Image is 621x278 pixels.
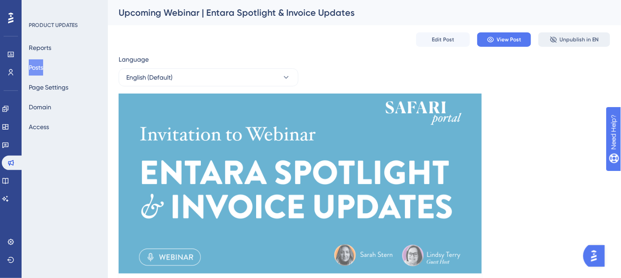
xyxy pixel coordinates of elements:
[432,36,454,43] span: Edit Post
[29,119,49,135] button: Access
[119,68,298,86] button: English (Default)
[477,32,531,47] button: View Post
[29,79,68,95] button: Page Settings
[126,72,173,83] span: English (Default)
[583,242,610,269] iframe: UserGuiding AI Assistant Launcher
[29,59,43,76] button: Posts
[119,6,588,19] div: Upcoming Webinar | Entara Spotlight & Invoice Updates
[29,22,78,29] div: PRODUCT UPDATES
[560,36,599,43] span: Unpublish in EN
[29,40,51,56] button: Reports
[29,99,51,115] button: Domain
[21,2,56,13] span: Need Help?
[119,94,482,274] img: file-1757360738829.png
[119,54,149,65] span: Language
[416,32,470,47] button: Edit Post
[538,32,610,47] button: Unpublish in EN
[497,36,522,43] span: View Post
